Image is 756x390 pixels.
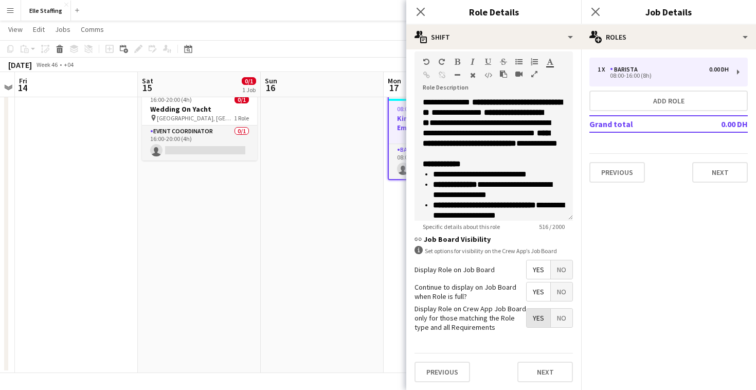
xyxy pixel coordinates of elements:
[484,71,492,79] button: HTML Code
[8,25,23,34] span: View
[469,71,476,79] button: Clear Formatting
[19,76,27,85] span: Fri
[438,58,445,66] button: Redo
[397,105,439,113] span: 08:00-16:00 (8h)
[692,162,748,183] button: Next
[64,61,74,68] div: +04
[389,144,502,179] app-card-role: Barista0/108:00-16:00 (8h)
[581,5,756,19] h3: Job Details
[415,362,470,382] button: Previous
[386,82,401,94] span: 17
[55,25,70,34] span: Jobs
[515,70,523,78] button: Insert video
[150,96,192,103] span: 16:00-20:00 (4h)
[263,82,277,94] span: 16
[598,66,610,73] div: 1 x
[454,58,461,66] button: Bold
[581,25,756,49] div: Roles
[142,104,257,114] h3: Wedding On Yacht
[500,70,507,78] button: Paste as plain text
[234,114,249,122] span: 1 Role
[527,282,550,301] span: Yes
[423,58,430,66] button: Undo
[709,66,729,73] div: 0.00 DH
[598,73,729,78] div: 08:00-16:00 (8h)
[77,23,108,36] a: Comms
[142,126,257,161] app-card-role: Event Coordinator0/116:00-20:00 (4h)
[415,265,495,274] label: Display Role on Job Board
[406,25,581,49] div: Shift
[531,58,538,66] button: Ordered List
[517,362,573,382] button: Next
[142,76,153,85] span: Sat
[415,282,526,301] label: Continue to display on Job Board when Role is full?
[235,96,249,103] span: 0/1
[389,114,502,132] h3: King's Day Event @ Belgian Embassy
[551,282,572,301] span: No
[415,235,573,244] h3: Job Board Visibility
[551,309,572,327] span: No
[687,116,748,132] td: 0.00 DH
[527,260,550,279] span: Yes
[17,82,27,94] span: 14
[415,246,573,256] div: Set options for visibility on the Crew App’s Job Board
[8,60,32,70] div: [DATE]
[242,86,256,94] div: 1 Job
[242,77,256,85] span: 0/1
[388,90,503,180] app-job-card: Draft08:00-16:00 (8h)0/1King's Day Event @ Belgian Embassy1 RoleBarista0/108:00-16:00 (8h)
[388,76,401,85] span: Mon
[515,58,523,66] button: Unordered List
[469,58,476,66] button: Italic
[415,223,508,231] span: Specific details about this role
[33,25,45,34] span: Edit
[29,23,49,36] a: Edit
[4,23,27,36] a: View
[157,114,234,122] span: [GEOGRAPHIC_DATA], [GEOGRAPHIC_DATA]
[589,91,748,111] button: Add role
[589,162,645,183] button: Previous
[551,260,572,279] span: No
[406,5,581,19] h3: Role Details
[415,304,526,332] label: Display Role on Crew App Job Board only for those matching the Role type and all Requirements
[610,66,642,73] div: Barista
[81,25,104,34] span: Comms
[527,309,550,327] span: Yes
[589,116,687,132] td: Grand total
[265,76,277,85] span: Sun
[454,71,461,79] button: Horizontal Line
[142,90,257,161] app-job-card: 16:00-20:00 (4h)0/1Wedding On Yacht [GEOGRAPHIC_DATA], [GEOGRAPHIC_DATA]1 RoleEvent Coordinator0/...
[140,82,153,94] span: 15
[500,58,507,66] button: Strikethrough
[21,1,71,21] button: Elle Staffing
[546,58,553,66] button: Text Color
[51,23,75,36] a: Jobs
[531,70,538,78] button: Fullscreen
[531,223,573,231] span: 516 / 2000
[34,61,60,68] span: Week 46
[484,58,492,66] button: Underline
